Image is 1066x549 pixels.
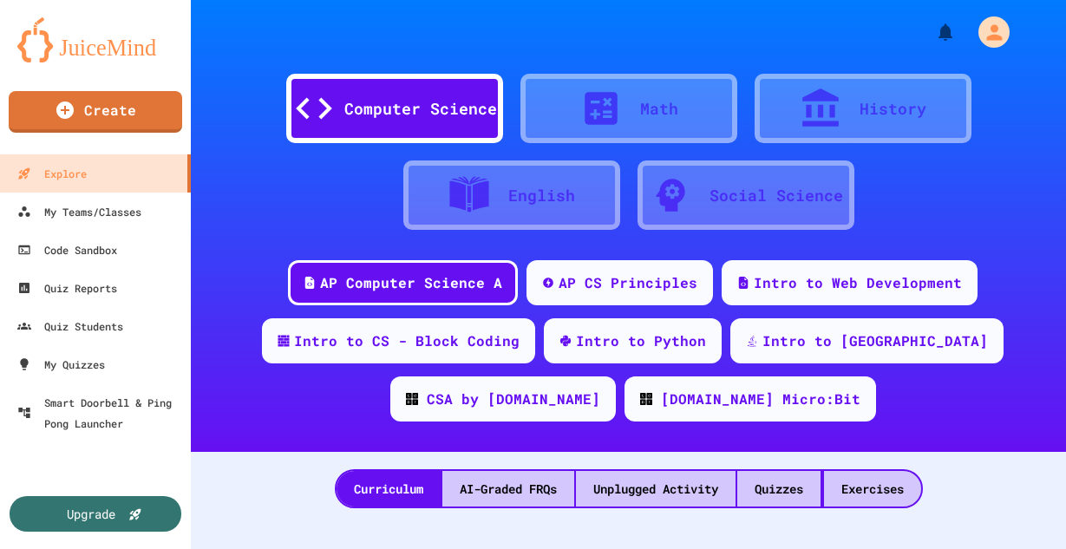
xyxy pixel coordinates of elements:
[294,330,520,351] div: Intro to CS - Block Coding
[754,272,962,293] div: Intro to Web Development
[320,272,502,293] div: AP Computer Science A
[824,471,921,507] div: Exercises
[922,404,1049,478] iframe: chat widget
[762,330,988,351] div: Intro to [GEOGRAPHIC_DATA]
[17,392,184,434] div: Smart Doorbell & Ping Pong Launcher
[344,97,497,121] div: Computer Science
[737,471,821,507] div: Quizzes
[860,97,926,121] div: History
[960,12,1014,52] div: My Account
[427,389,600,409] div: CSA by [DOMAIN_NAME]
[67,505,115,523] div: Upgrade
[576,471,736,507] div: Unplugged Activity
[993,480,1049,532] iframe: chat widget
[640,393,652,405] img: CODE_logo_RGB.png
[508,184,575,207] div: English
[17,354,105,375] div: My Quizzes
[903,17,960,47] div: My Notifications
[559,272,697,293] div: AP CS Principles
[576,330,706,351] div: Intro to Python
[17,239,117,260] div: Code Sandbox
[710,184,843,207] div: Social Science
[406,393,418,405] img: CODE_logo_RGB.png
[442,471,574,507] div: AI-Graded FRQs
[17,201,141,222] div: My Teams/Classes
[17,316,123,337] div: Quiz Students
[17,17,173,62] img: logo-orange.svg
[9,91,182,133] a: Create
[661,389,860,409] div: [DOMAIN_NAME] Micro:Bit
[337,471,441,507] div: Curriculum
[17,278,117,298] div: Quiz Reports
[17,163,87,184] div: Explore
[640,97,678,121] div: Math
